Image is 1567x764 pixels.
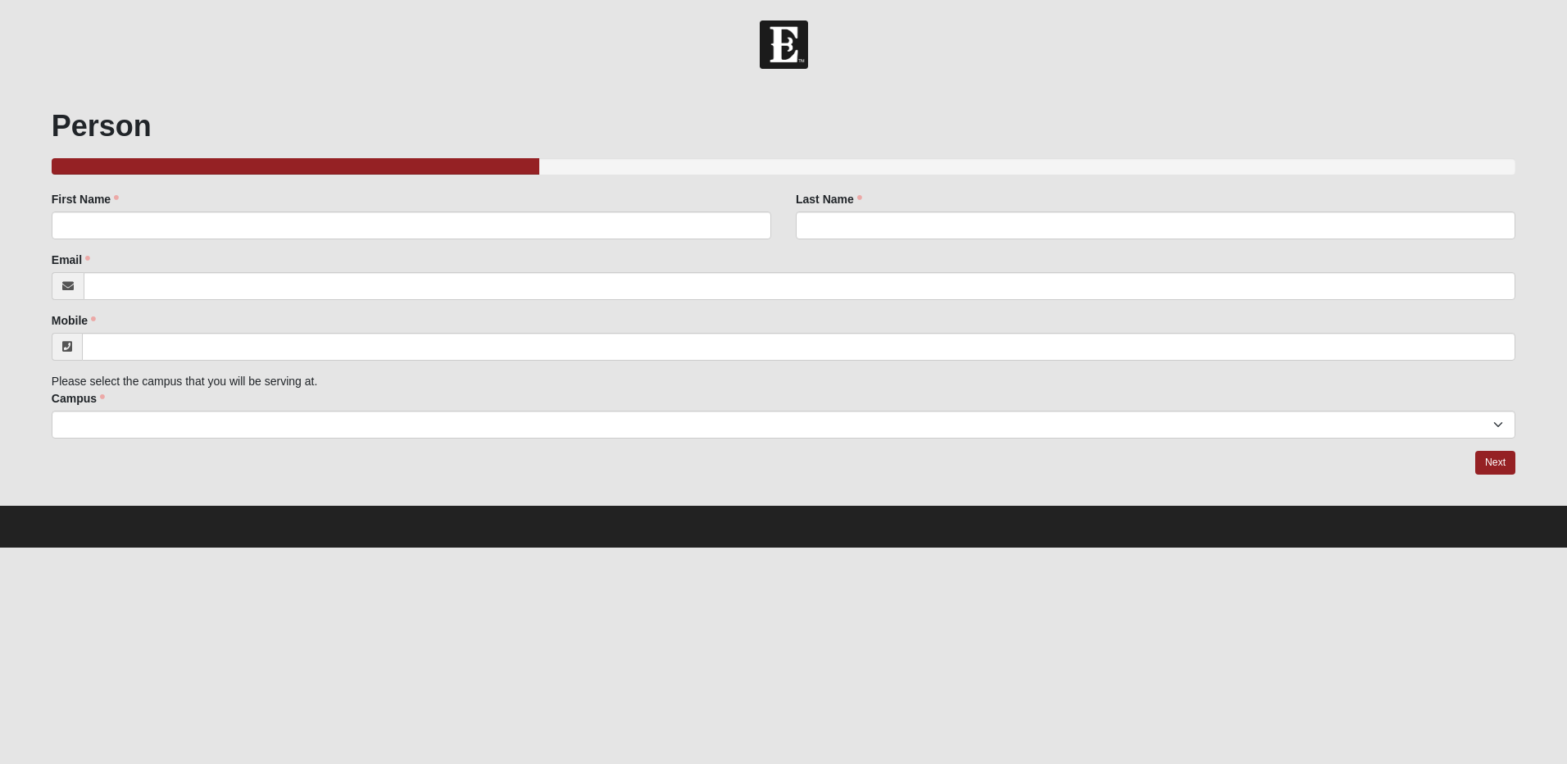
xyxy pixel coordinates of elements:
img: Church of Eleven22 Logo [760,20,808,69]
a: Next [1475,451,1515,475]
div: Please select the campus that you will be serving at. [52,191,1515,439]
label: Mobile [52,312,96,329]
label: Campus [52,390,105,407]
h1: Person [52,108,1515,143]
label: Last Name [796,191,862,207]
label: First Name [52,191,119,207]
label: Email [52,252,90,268]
